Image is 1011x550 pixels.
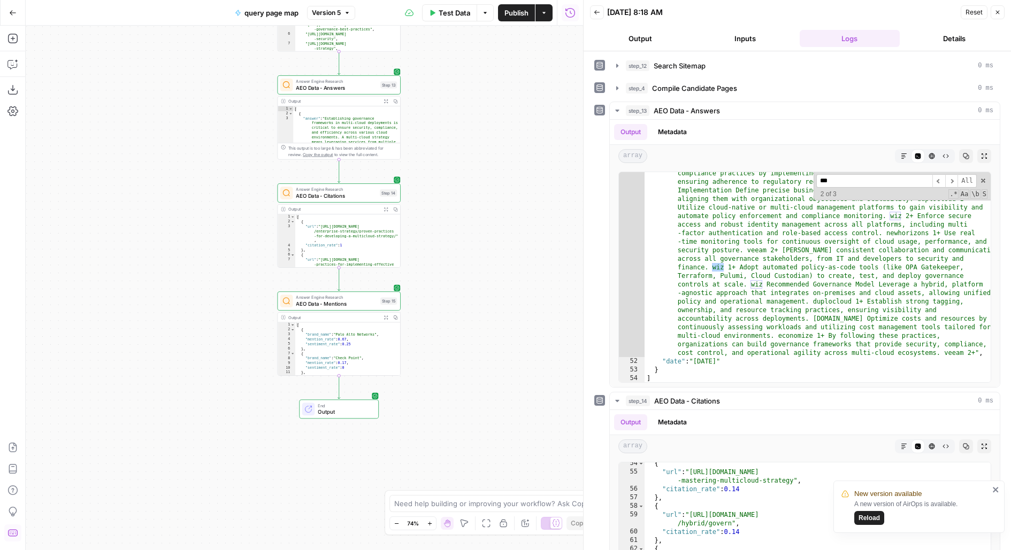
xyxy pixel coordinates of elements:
[312,8,341,18] span: Version 5
[626,396,650,406] span: step_14
[982,189,987,199] span: Search In Selection
[619,536,645,545] div: 61
[278,356,295,361] div: 8
[288,314,379,321] div: Output
[619,493,645,502] div: 57
[978,83,993,93] span: 0 ms
[290,351,295,356] span: Toggle code folding, rows 7 through 11
[296,84,377,92] span: AEO Data - Answers
[978,61,993,71] span: 0 ms
[619,83,645,357] div: 51
[290,322,295,327] span: Toggle code folding, rows 1 through 17
[614,124,647,140] button: Output
[652,414,693,430] button: Metadata
[244,7,298,18] span: query page map
[307,6,355,20] button: Version 5
[566,516,591,530] button: Copy
[278,342,295,346] div: 5
[288,98,379,104] div: Output
[978,396,993,406] span: 0 ms
[228,4,305,21] button: query page map
[654,60,706,71] span: Search Sitemap
[278,332,295,337] div: 3
[439,7,470,18] span: Test Data
[590,30,691,47] button: Output
[278,243,295,248] div: 4
[296,300,377,308] span: AEO Data - Mentions
[278,22,295,32] div: 5
[966,7,983,17] span: Reset
[290,375,295,379] span: Toggle code folding, rows 12 through 16
[626,60,649,71] span: step_12
[278,106,293,111] div: 1
[619,459,645,468] div: 54
[654,396,720,406] span: AEO Data - Citations
[504,7,529,18] span: Publish
[695,30,795,47] button: Inputs
[338,267,340,291] g: Edge from step_14 to step_15
[278,253,295,258] div: 6
[619,485,645,493] div: 56
[288,111,293,116] span: Toggle code folding, rows 2 through 4
[619,528,645,536] div: 60
[800,30,900,47] button: Logs
[338,51,340,75] g: Edge from step_4 to step_13
[278,75,401,160] div: Answer Engine ResearchAEO Data - AnswersStep 13Output[ { "answer":"Establishing governance framew...
[945,174,958,188] span: ​
[290,214,295,219] span: Toggle code folding, rows 1 through 94
[338,375,340,399] g: Edge from step_15 to end
[278,224,295,243] div: 3
[278,183,401,268] div: Answer Engine ResearchAEO Data - CitationsStep 14Output[ { "url":"[URL][DOMAIN_NAME] /enterprise-...
[652,83,737,94] span: Compile Candidate Pages
[654,105,720,116] span: AEO Data - Answers
[854,489,922,499] span: New version available
[614,414,647,430] button: Output
[296,186,377,192] span: Answer Engine Research
[278,219,295,224] div: 2
[618,149,647,163] span: array
[278,361,295,366] div: 9
[904,30,1005,47] button: Details
[610,392,1000,409] button: 0 ms
[619,510,645,528] div: 59
[288,206,379,213] div: Output
[619,357,645,366] div: 52
[288,145,397,158] div: This output is too large & has been abbreviated for review. to view the full content.
[278,257,295,272] div: 7
[278,291,401,376] div: Answer Engine ResearchAEO Data - MentionsStep 15Output[ { "brand_name":"Palo Alto Networks", "men...
[278,32,295,41] div: 6
[278,375,295,379] div: 12
[278,41,295,51] div: 7
[278,248,295,253] div: 5
[278,370,295,375] div: 11
[610,57,1000,74] button: 0 ms
[278,111,293,116] div: 2
[407,519,419,528] span: 74%
[859,513,880,523] span: Reload
[854,499,989,525] div: A new version of AirOps is available.
[278,346,295,351] div: 6
[610,120,1000,387] div: 0 ms
[278,400,401,419] div: EndOutput
[978,106,993,115] span: 0 ms
[290,253,295,258] span: Toggle code folding, rows 6 through 9
[618,439,647,453] span: array
[626,105,649,116] span: step_13
[380,189,397,196] div: Step 14
[288,106,293,111] span: Toggle code folding, rows 1 through 5
[961,5,987,19] button: Reset
[278,337,295,342] div: 4
[318,402,372,409] span: End
[948,189,958,199] span: RegExp Search
[380,81,397,88] div: Step 13
[380,298,397,305] div: Step 15
[932,174,945,188] span: ​
[619,374,645,383] div: 54
[958,174,977,188] span: Alt-Enter
[816,190,841,198] span: 2 of 3
[854,511,884,525] button: Reload
[571,518,587,528] span: Copy
[303,152,333,157] span: Copy the output
[638,459,644,468] span: Toggle code folding, rows 54 through 57
[296,295,377,301] span: Answer Engine Research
